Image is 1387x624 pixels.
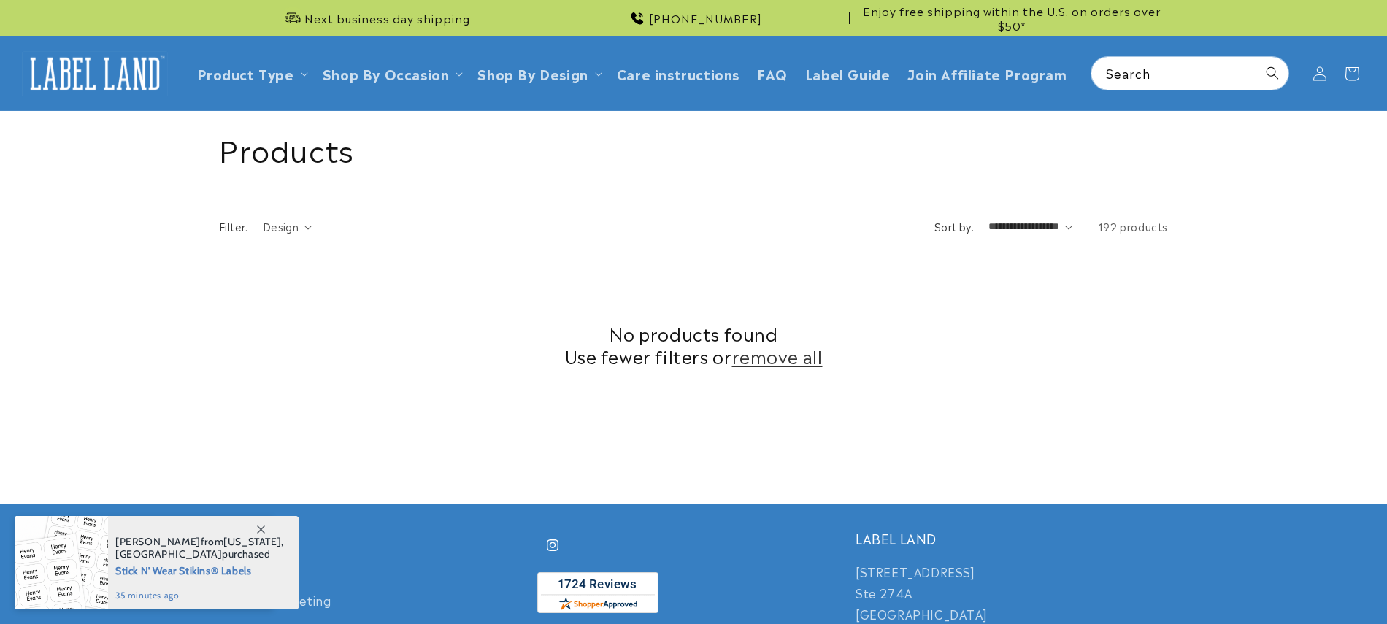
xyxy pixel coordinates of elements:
label: Sort by: [934,219,974,234]
span: [US_STATE] [223,535,281,548]
h1: Products [219,129,1168,167]
h2: Quick links [219,530,531,547]
span: FAQ [757,65,788,82]
span: Shop By Occasion [323,65,450,82]
h2: No products found Use fewer filters or [219,322,1168,367]
img: Customer Reviews [537,572,658,613]
a: remove all [732,344,823,367]
span: Join Affiliate Program [907,65,1067,82]
span: [PERSON_NAME] [115,535,201,548]
span: from , purchased [115,536,284,561]
a: FAQ [748,56,796,90]
summary: Product Type [188,56,314,90]
a: Care instructions [608,56,748,90]
span: [GEOGRAPHIC_DATA] [115,547,222,561]
h2: LABEL LAND [856,530,1168,547]
summary: Shop By Design [469,56,607,90]
a: Join Affiliate Program [899,56,1075,90]
a: Product Type [197,63,294,83]
span: 192 products [1098,219,1168,234]
summary: Design (0 selected) [263,219,312,234]
summary: Shop By Occasion [314,56,469,90]
span: Care instructions [617,65,739,82]
button: Search [1256,57,1288,89]
span: Next business day shipping [304,11,470,26]
h2: Filter: [219,219,248,234]
span: Design [263,219,299,234]
a: Label Guide [796,56,899,90]
a: Label Land [17,45,174,101]
img: Label Land [22,51,168,96]
span: [PHONE_NUMBER] [649,11,762,26]
a: Shop By Design [477,63,588,83]
span: Label Guide [805,65,891,82]
span: Enjoy free shipping within the U.S. on orders over $50* [856,4,1168,32]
